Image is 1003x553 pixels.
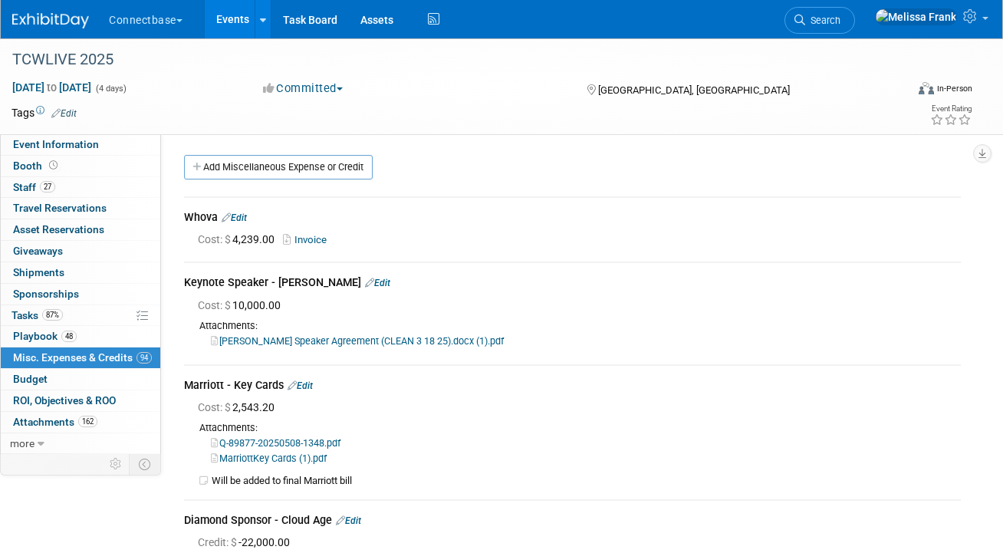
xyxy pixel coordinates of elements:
[198,536,296,548] span: -22,000.00
[283,234,333,245] a: Invoice
[919,82,934,94] img: Format-Inperson.png
[805,15,840,26] span: Search
[12,81,92,94] span: [DATE] [DATE]
[13,266,64,278] span: Shipments
[184,155,373,179] a: Add Miscellaneous Expense or Credit
[1,347,160,368] a: Misc. Expenses & Credits94
[1,390,160,411] a: ROI, Objectives & ROO
[222,212,247,223] a: Edit
[103,454,130,474] td: Personalize Event Tab Strip
[336,515,361,526] a: Edit
[1,134,160,155] a: Event Information
[1,412,160,433] a: Attachments162
[258,81,349,97] button: Committed
[184,512,961,531] div: Diamond Sponsor - Cloud Age
[598,84,790,96] span: [GEOGRAPHIC_DATA], [GEOGRAPHIC_DATA]
[1,305,160,326] a: Tasks87%
[211,437,340,449] a: Q-89877-20250508-1348.pdf
[13,223,104,235] span: Asset Reservations
[130,454,161,474] td: Toggle Event Tabs
[13,288,79,300] span: Sponsorships
[198,233,232,245] span: Cost: $
[1,156,160,176] a: Booth
[784,7,855,34] a: Search
[12,309,63,321] span: Tasks
[184,209,961,228] div: Whova
[94,84,127,94] span: (4 days)
[1,284,160,304] a: Sponsorships
[40,181,55,193] span: 27
[78,416,97,427] span: 162
[44,81,59,94] span: to
[13,330,77,342] span: Playbook
[198,299,287,311] span: 10,000.00
[1,198,160,219] a: Travel Reservations
[365,278,390,288] a: Edit
[930,105,972,113] div: Event Rating
[42,309,63,321] span: 87%
[1,433,160,454] a: more
[13,394,116,407] span: ROI, Objectives & ROO
[831,80,972,103] div: Event Format
[10,437,35,449] span: more
[184,421,961,435] div: Attachments:
[198,536,238,548] span: Credit: $
[13,138,99,150] span: Event Information
[288,380,313,391] a: Edit
[211,453,327,464] a: MarriottKey Cards (1).pdf
[12,13,89,28] img: ExhibitDay
[13,416,97,428] span: Attachments
[7,46,890,74] div: TCWLIVE 2025
[1,262,160,283] a: Shipments
[1,177,160,198] a: Staff27
[875,8,957,25] img: Melissa Frank
[13,202,107,214] span: Travel Reservations
[1,326,160,347] a: Playbook48
[1,369,160,390] a: Budget
[1,241,160,262] a: Giveaways
[136,352,152,364] span: 94
[13,181,55,193] span: Staff
[184,319,961,333] div: Attachments:
[61,331,77,342] span: 48
[13,373,48,385] span: Budget
[13,160,61,172] span: Booth
[13,245,63,257] span: Giveaways
[13,351,152,364] span: Misc. Expenses & Credits
[1,219,160,240] a: Asset Reservations
[51,108,77,119] a: Edit
[198,233,281,245] span: 4,239.00
[198,401,281,413] span: 2,543.20
[12,105,77,120] td: Tags
[212,475,961,488] td: Will be added to final Marriott bill
[936,83,972,94] div: In-Person
[198,299,232,311] span: Cost: $
[46,160,61,171] span: Booth not reserved yet
[198,401,232,413] span: Cost: $
[184,377,961,396] div: Marriott - Key Cards
[184,275,961,293] div: Keynote Speaker - [PERSON_NAME]
[211,335,504,347] a: [PERSON_NAME] Speaker Agreement (CLEAN 3 18 25).docx (1).pdf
